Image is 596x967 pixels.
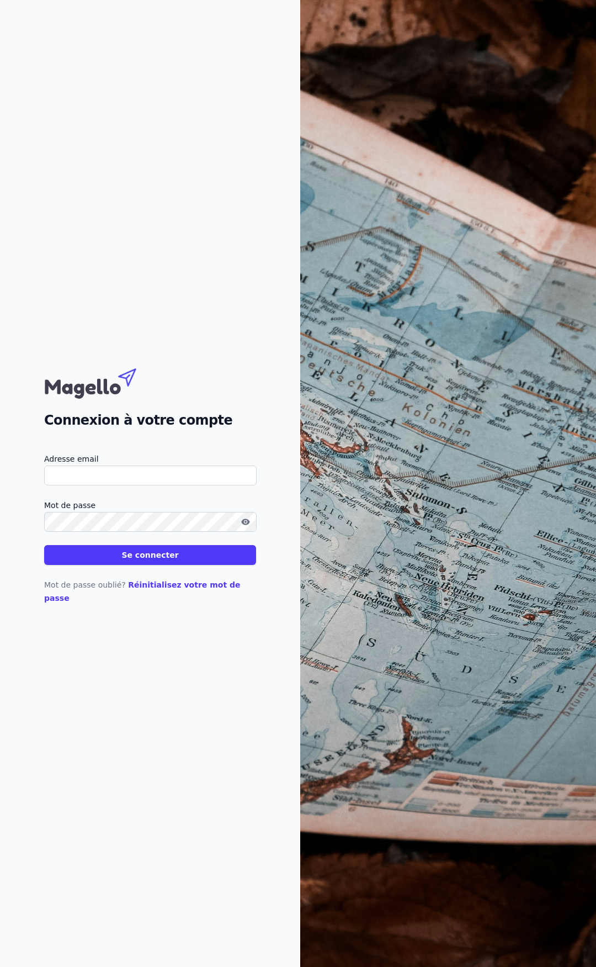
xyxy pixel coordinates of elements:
[44,499,256,512] label: Mot de passe
[44,545,256,565] button: Se connecter
[44,578,256,605] p: Mot de passe oublié?
[44,410,256,430] h2: Connexion à votre compte
[44,363,160,401] img: Magello
[44,580,241,603] a: Réinitialisez votre mot de passe
[44,452,256,466] label: Adresse email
